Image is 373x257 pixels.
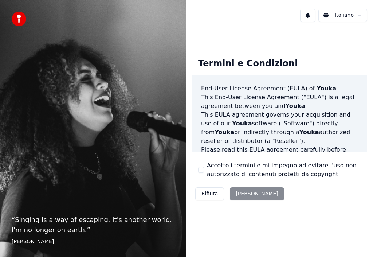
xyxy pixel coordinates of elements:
span: Youka [286,102,305,109]
p: This End-User License Agreement ("EULA") is a legal agreement between you and [201,93,358,110]
span: Youka [232,120,252,127]
p: Please read this EULA agreement carefully before completing the installation process and using th... [201,145,358,189]
label: Accetto i termini e mi impegno ad evitare l'uso non autorizzato di contenuti protetti da copyright [207,161,361,179]
div: Termini e Condizioni [192,52,303,75]
img: youka [12,12,26,26]
p: This EULA agreement governs your acquisition and use of our software ("Software") directly from o... [201,110,358,145]
footer: [PERSON_NAME] [12,238,175,245]
button: Rifiuta [195,187,224,200]
h3: End-User License Agreement (EULA) of [201,84,358,93]
span: Youka [215,129,234,136]
span: Youka [299,129,319,136]
span: Youka [317,85,336,92]
p: “ Singing is a way of escaping. It's another world. I'm no longer on earth. ” [12,215,175,235]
